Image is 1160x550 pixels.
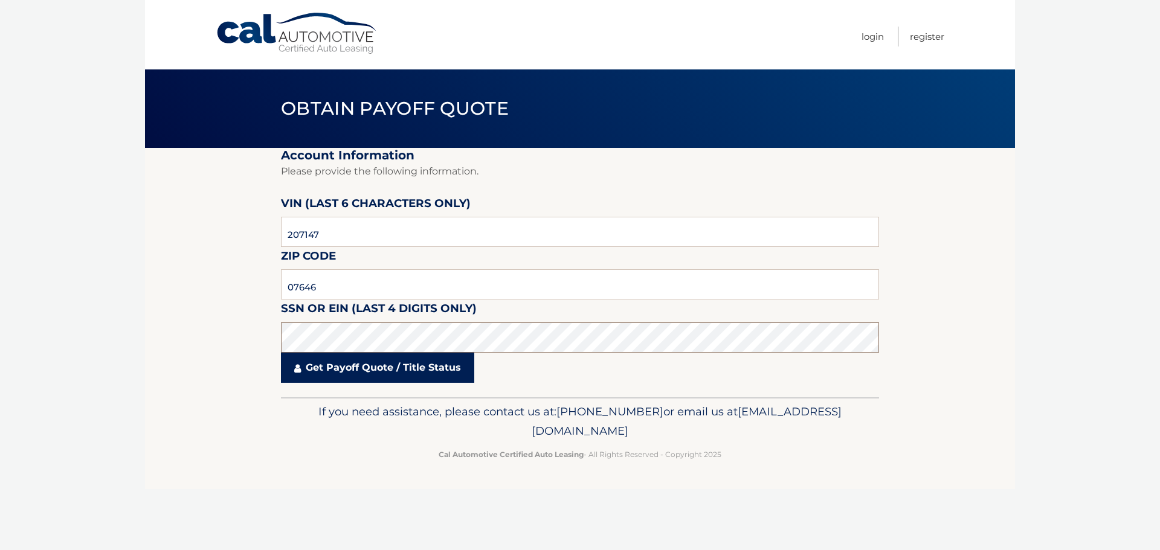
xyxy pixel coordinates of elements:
[281,299,477,322] label: SSN or EIN (last 4 digits only)
[281,163,879,180] p: Please provide the following information.
[910,27,944,46] a: Register
[556,405,663,418] span: [PHONE_NUMBER]
[281,194,471,217] label: VIN (last 6 characters only)
[281,353,474,383] a: Get Payoff Quote / Title Status
[216,12,379,55] a: Cal Automotive
[289,448,871,461] p: - All Rights Reserved - Copyright 2025
[281,247,336,269] label: Zip Code
[281,97,509,120] span: Obtain Payoff Quote
[439,450,584,459] strong: Cal Automotive Certified Auto Leasing
[281,148,879,163] h2: Account Information
[862,27,884,46] a: Login
[289,402,871,441] p: If you need assistance, please contact us at: or email us at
